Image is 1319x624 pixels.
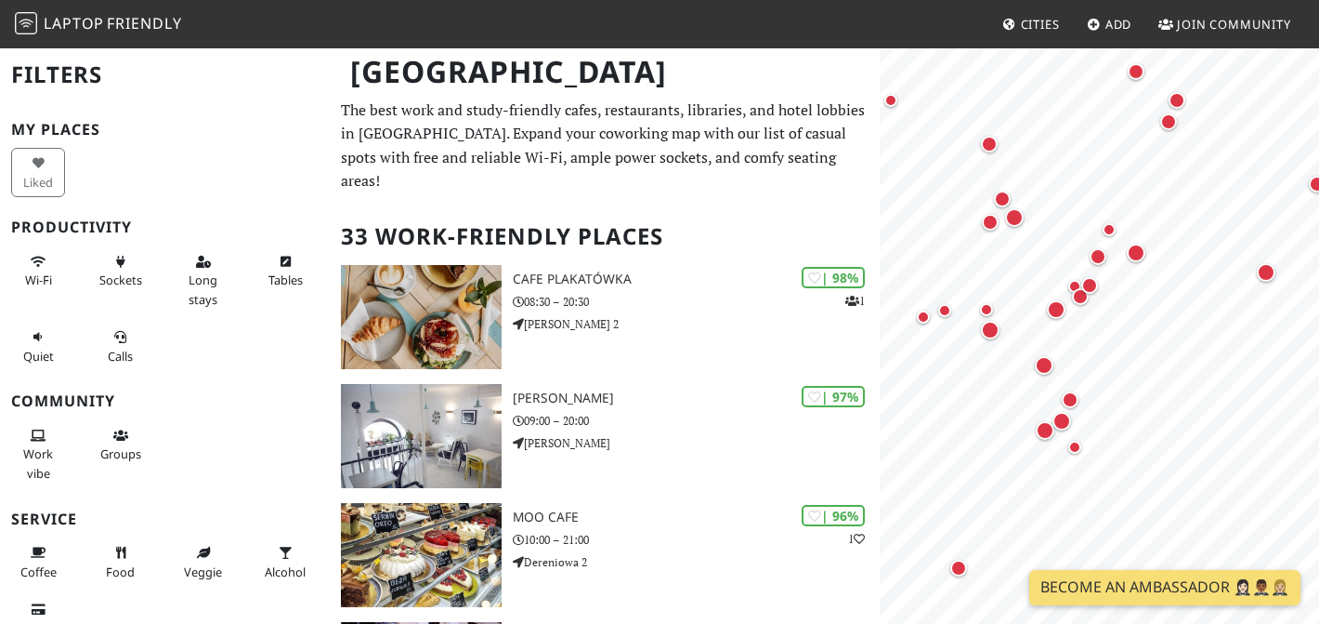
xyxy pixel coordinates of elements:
[11,246,65,296] button: Wi-Fi
[99,272,142,288] span: Power sockets
[341,208,868,265] h2: 33 Work-Friendly Places
[94,322,148,371] button: Calls
[1064,275,1086,298] div: Map marker
[1064,436,1086,458] div: Map marker
[11,392,319,410] h3: Community
[94,538,148,587] button: Food
[1049,408,1075,434] div: Map marker
[995,7,1067,41] a: Cities
[23,445,53,481] span: People working
[947,556,971,580] div: Map marker
[20,564,57,580] span: Coffee
[1058,388,1082,412] div: Map marker
[1032,418,1058,444] div: Map marker
[106,564,135,580] span: Food
[802,505,865,526] div: | 96%
[1151,7,1299,41] a: Join Community
[934,299,956,322] div: Map marker
[330,384,880,488] a: Nancy Lee | 97% [PERSON_NAME] 09:00 – 20:00 [PERSON_NAME]
[107,13,181,33] span: Friendly
[880,89,902,112] div: Map marker
[977,132,1001,156] div: Map marker
[1021,16,1060,33] span: Cities
[341,99,868,193] p: The best work and study-friendly cafes, restaurants, libraries, and hotel lobbies in [GEOGRAPHIC_...
[513,531,879,549] p: 10:00 – 21:00
[341,384,502,488] img: Nancy Lee
[258,538,312,587] button: Alcohol
[1124,60,1148,84] div: Map marker
[1177,16,1291,33] span: Join Community
[1105,16,1132,33] span: Add
[1253,259,1279,285] div: Map marker
[25,272,52,288] span: Stable Wi-Fi
[1165,88,1189,113] div: Map marker
[94,420,148,470] button: Groups
[108,348,133,365] span: Video/audio calls
[15,8,182,41] a: LaptopFriendly LaptopFriendly
[11,219,319,236] h3: Productivity
[1098,219,1120,241] div: Map marker
[11,121,319,139] h3: My Places
[258,246,312,296] button: Tables
[1029,570,1300,605] a: Become an Ambassador 🤵🏻‍♀️🤵🏾‍♂️🤵🏼‍♀️
[978,210,1002,234] div: Map marker
[1043,297,1069,323] div: Map marker
[513,510,879,525] h3: MOO cafe
[848,530,865,548] p: 1
[1031,352,1057,378] div: Map marker
[176,246,230,314] button: Long stays
[11,538,65,587] button: Coffee
[1001,205,1027,231] div: Map marker
[975,299,998,321] div: Map marker
[1077,273,1102,298] div: Map marker
[513,391,879,406] h3: [PERSON_NAME]
[176,538,230,587] button: Veggie
[845,292,865,310] p: 1
[44,13,104,33] span: Laptop
[11,46,319,103] h2: Filters
[15,12,37,34] img: LaptopFriendly
[513,412,879,430] p: 09:00 – 20:00
[189,272,217,307] span: Long stays
[1086,245,1110,269] div: Map marker
[912,306,934,328] div: Map marker
[513,434,879,452] p: [PERSON_NAME]
[94,246,148,296] button: Sockets
[11,322,65,371] button: Quiet
[977,317,1003,343] div: Map marker
[184,564,222,580] span: Veggie
[335,46,876,98] h1: [GEOGRAPHIC_DATA]
[513,272,879,287] h3: Cafe Plakatówka
[341,503,502,607] img: MOO cafe
[330,265,880,369] a: Cafe Plakatówka | 98% 1 Cafe Plakatówka 08:30 – 20:30 [PERSON_NAME] 2
[100,445,141,462] span: Group tables
[1079,7,1140,41] a: Add
[990,187,1014,211] div: Map marker
[802,386,865,407] div: | 97%
[513,315,879,333] p: [PERSON_NAME] 2
[11,511,319,528] h3: Service
[330,503,880,607] a: MOO cafe | 96% 1 MOO cafe 10:00 – 21:00 Dereniowa 2
[513,293,879,311] p: 08:30 – 20:30
[1156,110,1181,134] div: Map marker
[1123,240,1149,266] div: Map marker
[268,272,303,288] span: Work-friendly tables
[802,267,865,288] div: | 98%
[23,348,54,365] span: Quiet
[11,420,65,488] button: Work vibe
[1068,285,1092,309] div: Map marker
[341,265,502,369] img: Cafe Plakatówka
[513,553,879,571] p: Dereniowa 2
[265,564,306,580] span: Alcohol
